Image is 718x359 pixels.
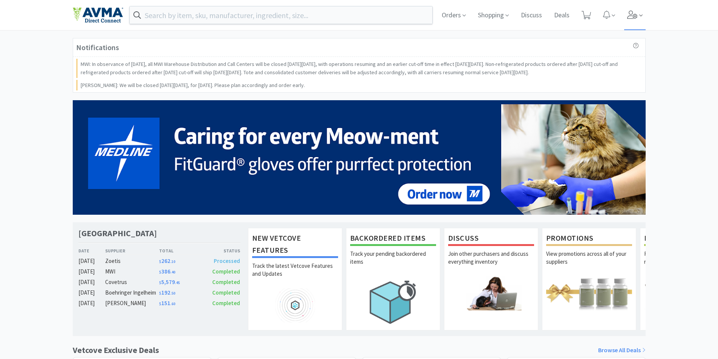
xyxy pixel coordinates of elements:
span: 151 [159,299,175,307]
div: [DATE] [78,278,106,287]
a: New Vetcove FeaturesTrack the latest Vetcove Features and Updates [248,228,342,330]
span: Completed [212,289,240,296]
span: . 40 [170,270,175,275]
span: $ [159,280,161,285]
span: . 60 [170,301,175,306]
span: $ [159,291,161,296]
div: [DATE] [78,257,106,266]
h3: Notifications [76,41,119,53]
a: [DATE]Covetrus$5,579.45Completed [78,278,240,287]
div: Boehringer Ingelheim [105,288,159,297]
div: Zoetis [105,257,159,266]
p: Join other purchasers and discuss everything inventory [448,250,534,276]
h1: [GEOGRAPHIC_DATA] [78,228,157,239]
a: [DATE][PERSON_NAME]$151.60Completed [78,299,240,308]
span: . 10 [170,259,175,264]
div: Date [78,247,106,254]
div: [PERSON_NAME] [105,299,159,308]
img: hero_backorders.png [350,276,436,328]
span: 5,579 [159,278,180,286]
h1: New Vetcove Features [252,232,338,258]
img: hero_discuss.png [448,276,534,310]
a: Browse All Deals [598,345,646,355]
img: 5b85490d2c9a43ef9873369d65f5cc4c_481.png [73,100,646,215]
span: Completed [212,268,240,275]
span: . 45 [175,280,180,285]
span: 386 [159,268,175,275]
span: 192 [159,289,175,296]
a: [DATE]Zoetis$262.10Processed [78,257,240,266]
span: $ [159,270,161,275]
div: Status [200,247,240,254]
div: [DATE] [78,299,106,308]
img: hero_promotions.png [546,276,632,310]
div: [DATE] [78,288,106,297]
a: Backordered ItemsTrack your pending backordered items [346,228,440,330]
span: $ [159,301,161,306]
h1: Backordered Items [350,232,436,246]
img: e4e33dab9f054f5782a47901c742baa9_102.png [73,7,123,23]
span: Processed [214,257,240,264]
a: PromotionsView promotions across all of your suppliers [542,228,636,330]
p: Track your pending backordered items [350,250,436,276]
div: Total [159,247,200,254]
a: Deals [551,12,573,19]
span: Completed [212,278,240,286]
h1: Vetcove Exclusive Deals [73,344,159,357]
h1: Discuss [448,232,534,246]
div: Covetrus [105,278,159,287]
span: Completed [212,299,240,307]
span: 262 [159,257,175,264]
p: Track the latest Vetcove Features and Updates [252,262,338,288]
p: View promotions across all of your suppliers [546,250,632,276]
a: [DATE]Boehringer Ingelheim$192.50Completed [78,288,240,297]
a: Discuss [518,12,545,19]
img: hero_feature_roadmap.png [252,288,338,322]
a: DiscussJoin other purchasers and discuss everything inventory [444,228,538,330]
span: $ [159,259,161,264]
a: [DATE]MWI$386.40Completed [78,267,240,276]
span: . 50 [170,291,175,296]
h1: Promotions [546,232,632,246]
p: MWI: In observance of [DATE], all MWI Warehouse Distribution and Call Centers will be closed [DAT... [81,60,639,77]
input: Search by item, sku, manufacturer, ingredient, size... [130,6,433,24]
div: MWI [105,267,159,276]
div: Supplier [105,247,159,254]
div: [DATE] [78,267,106,276]
p: [PERSON_NAME]: We will be closed [DATE][DATE], for [DATE]. Please plan accordingly and order early. [81,81,305,89]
